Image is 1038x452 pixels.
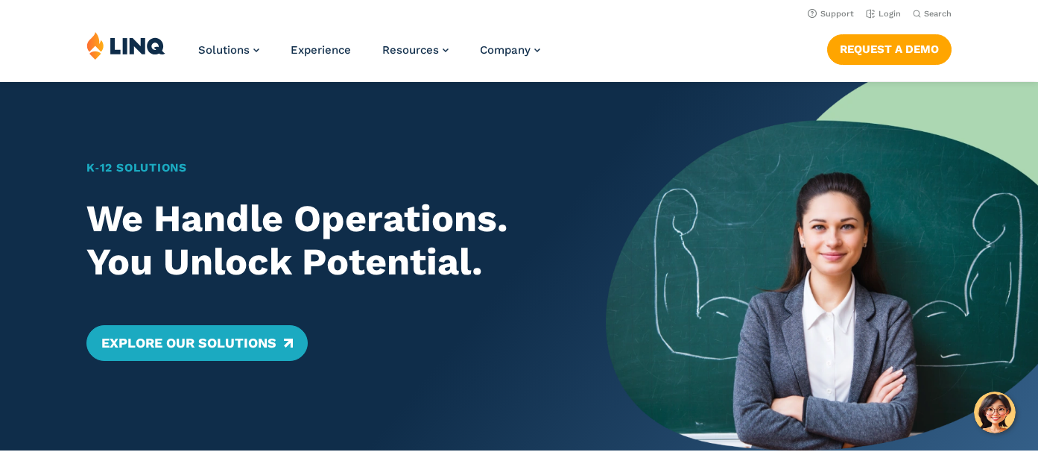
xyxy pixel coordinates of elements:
span: Solutions [198,43,250,57]
a: Login [866,9,901,19]
a: Explore Our Solutions [86,325,308,361]
span: Search [924,9,952,19]
nav: Button Navigation [827,31,952,64]
button: Hello, have a question? Let’s chat. [974,392,1016,433]
a: Experience [291,43,351,57]
span: Company [480,43,531,57]
h2: We Handle Operations. You Unlock Potential. [86,197,563,283]
img: Home Banner [606,82,1038,451]
a: Company [480,43,540,57]
a: Resources [382,43,449,57]
nav: Primary Navigation [198,31,540,81]
a: Solutions [198,43,259,57]
a: Request a Demo [827,34,952,64]
h1: K‑12 Solutions [86,160,563,177]
img: LINQ | K‑12 Software [86,31,165,60]
button: Open Search Bar [913,8,952,19]
a: Support [808,9,854,19]
span: Resources [382,43,439,57]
